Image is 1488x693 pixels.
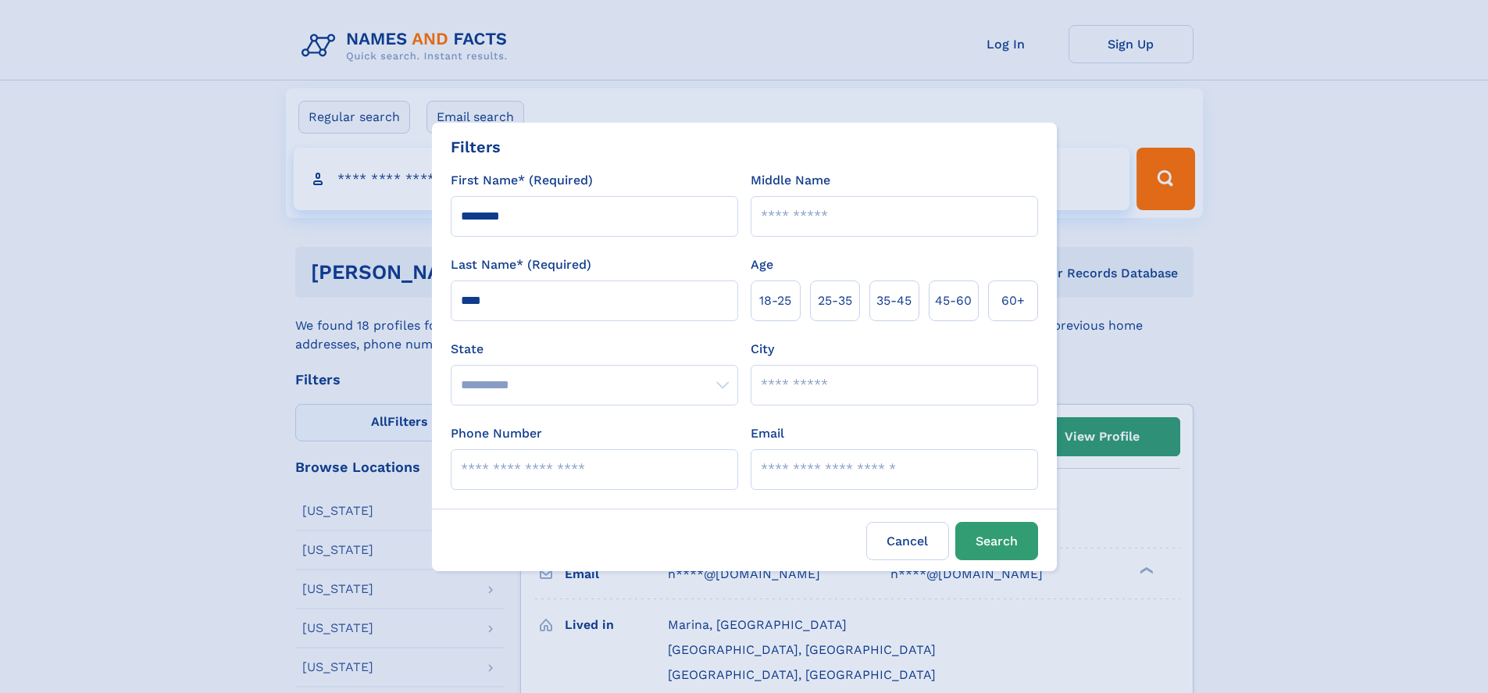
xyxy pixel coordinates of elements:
[451,340,738,359] label: State
[751,340,774,359] label: City
[876,291,912,310] span: 35‑45
[751,171,830,190] label: Middle Name
[955,522,1038,560] button: Search
[451,255,591,274] label: Last Name* (Required)
[451,171,593,190] label: First Name* (Required)
[935,291,972,310] span: 45‑60
[451,424,542,443] label: Phone Number
[751,424,784,443] label: Email
[818,291,852,310] span: 25‑35
[1001,291,1025,310] span: 60+
[866,522,949,560] label: Cancel
[759,291,791,310] span: 18‑25
[451,135,501,159] div: Filters
[751,255,773,274] label: Age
